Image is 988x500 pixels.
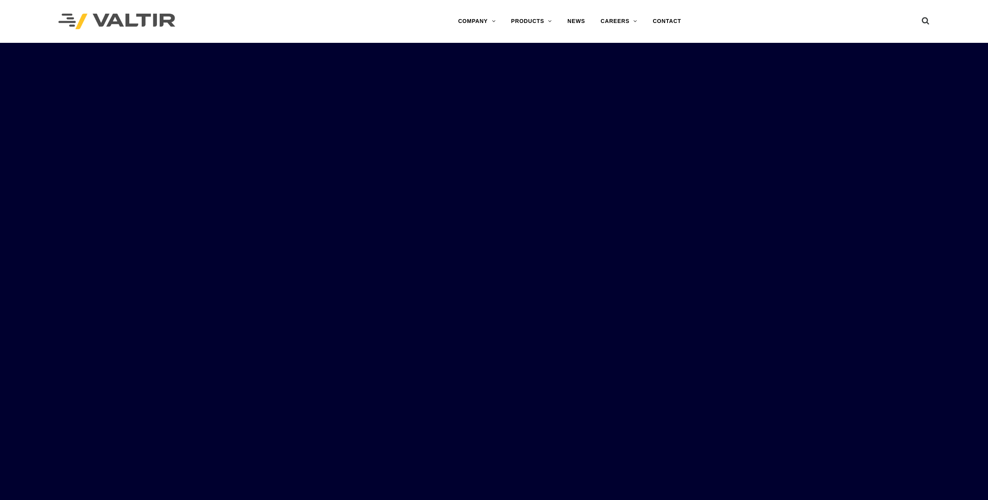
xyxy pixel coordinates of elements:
img: Valtir [58,14,175,30]
a: COMPANY [450,14,503,29]
a: CAREERS [593,14,645,29]
a: CONTACT [645,14,689,29]
a: NEWS [560,14,593,29]
a: PRODUCTS [503,14,560,29]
